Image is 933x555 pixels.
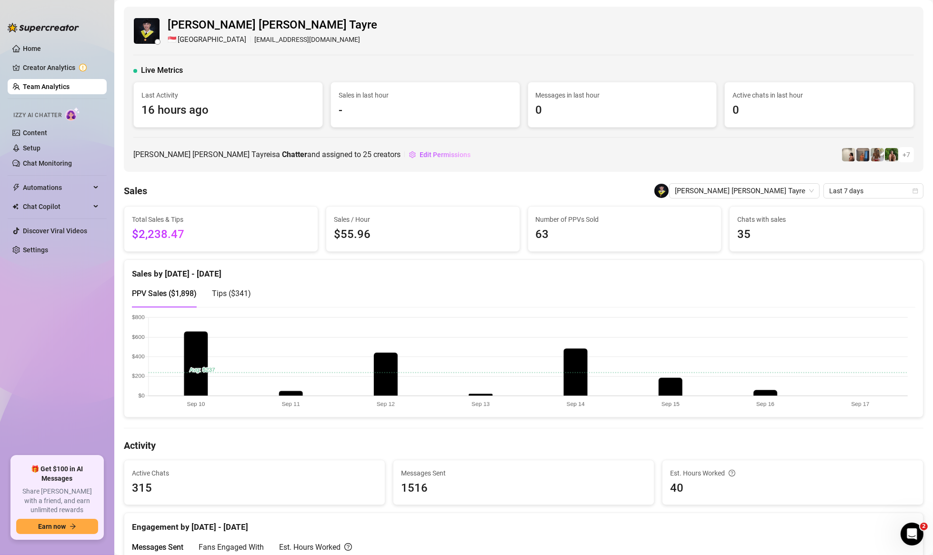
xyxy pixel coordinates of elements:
button: Earn nowarrow-right [16,519,98,534]
div: Sales by [DATE] - [DATE] [132,260,915,280]
span: setting [409,151,416,158]
span: 🎁 Get $100 in AI Messages [16,465,98,483]
img: Ric John Derell Tayre [134,18,160,44]
img: Nathaniel [885,148,898,161]
span: [PERSON_NAME] [PERSON_NAME] Tayre is a and assigned to creators [133,149,401,160]
span: Total Sales & Tips [132,214,310,225]
span: + 7 [903,149,910,160]
span: 0 [732,101,906,119]
span: Earn now [38,523,66,530]
a: Content [23,129,47,137]
a: Discover Viral Videos [23,227,87,235]
span: Izzy AI Chatter [13,111,61,120]
span: 2 [920,523,928,530]
span: Number of PPVs Sold [536,214,714,225]
span: Live Metrics [141,65,183,76]
span: $55.96 [334,226,512,244]
span: Messages Sent [132,543,183,552]
div: Est. Hours Worked [279,541,352,553]
span: Active chats in last hour [732,90,906,100]
span: 40 [670,479,915,497]
span: Last 7 days [829,184,918,198]
img: Ralphy [842,148,855,161]
span: question-circle [344,541,352,553]
h4: Sales [124,184,147,198]
span: question-circle [729,468,735,478]
div: Engagement by [DATE] - [DATE] [132,513,915,534]
div: Est. Hours Worked [670,468,915,478]
span: arrow-right [70,523,76,530]
b: Chatter [282,150,307,159]
span: [PERSON_NAME] [PERSON_NAME] Tayre [168,16,377,34]
span: Chat Copilot [23,199,90,214]
span: Messages Sent [401,468,646,478]
span: PPV Sales ( $1,898 ) [132,289,197,298]
span: Ric John Derell Tayre [675,184,814,198]
span: Last Activity [141,90,315,100]
a: Creator Analytics exclamation-circle [23,60,99,75]
img: Ric John Derell Tayre [654,184,669,198]
span: Tips ( $341 ) [212,289,251,298]
div: [EMAIL_ADDRESS][DOMAIN_NAME] [168,34,377,46]
img: logo-BBDzfeDw.svg [8,23,79,32]
span: 25 [363,150,371,159]
img: AI Chatter [65,107,80,121]
a: Team Analytics [23,83,70,90]
a: Setup [23,144,40,152]
span: Share [PERSON_NAME] with a friend, and earn unlimited rewards [16,487,98,515]
a: Settings [23,246,48,254]
img: Nathaniel [871,148,884,161]
span: 35 [737,226,915,244]
span: thunderbolt [12,184,20,191]
span: 315 [132,479,377,497]
iframe: Intercom live chat [901,523,923,545]
span: Messages in last hour [536,90,709,100]
span: Sales / Hour [334,214,512,225]
span: $2,238.47 [132,226,310,244]
h4: Activity [124,439,923,452]
span: 0 [536,101,709,119]
span: Sales in last hour [339,90,512,100]
span: [GEOGRAPHIC_DATA] [178,34,246,46]
a: Chat Monitoring [23,159,72,167]
img: Chat Copilot [12,203,19,210]
span: Fans Engaged With [199,543,264,552]
span: 63 [536,226,714,244]
span: Automations [23,180,90,195]
a: Home [23,45,41,52]
span: Active Chats [132,468,377,478]
span: Chats with sales [737,214,915,225]
span: - [339,101,512,119]
span: 16 hours ago [141,101,315,119]
span: Edit Permissions [420,151,471,159]
span: 🇸🇬 [168,34,177,46]
button: Edit Permissions [409,147,471,162]
span: 1516 [401,479,646,497]
img: Wayne [856,148,870,161]
span: calendar [913,188,918,194]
